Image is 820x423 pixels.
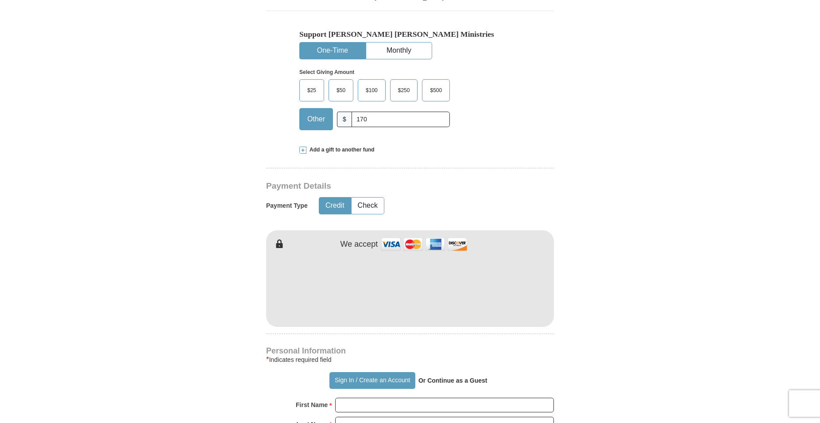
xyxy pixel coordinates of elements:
[361,84,382,97] span: $100
[299,30,521,39] h5: Support [PERSON_NAME] [PERSON_NAME] Ministries
[266,354,554,365] div: Indicates required field
[340,240,378,249] h4: We accept
[337,112,352,127] span: $
[329,372,415,389] button: Sign In / Create an Account
[425,84,446,97] span: $500
[296,399,328,411] strong: First Name
[332,84,350,97] span: $50
[303,113,329,126] span: Other
[300,43,365,59] button: One-Time
[299,69,354,75] strong: Select Giving Amount
[394,84,414,97] span: $250
[303,84,321,97] span: $25
[352,112,450,127] input: Other Amount
[306,146,375,154] span: Add a gift to another fund
[266,202,308,210] h5: Payment Type
[319,198,351,214] button: Credit
[266,181,492,191] h3: Payment Details
[366,43,432,59] button: Monthly
[266,347,554,354] h4: Personal Information
[418,377,487,384] strong: Or Continue as a Guest
[352,198,384,214] button: Check
[380,235,468,254] img: credit cards accepted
